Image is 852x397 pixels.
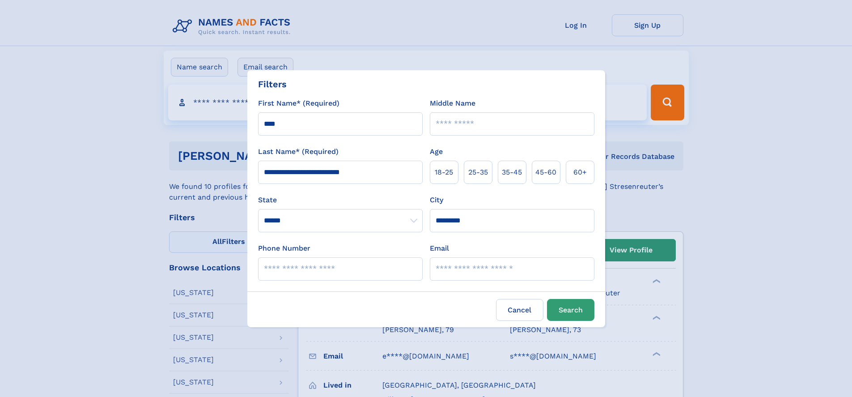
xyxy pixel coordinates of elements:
label: Cancel [496,299,543,321]
span: 45‑60 [535,167,556,178]
label: Middle Name [430,98,475,109]
span: 18‑25 [435,167,453,178]
span: 60+ [573,167,587,178]
label: Phone Number [258,243,310,254]
button: Search [547,299,594,321]
label: Age [430,146,443,157]
label: State [258,195,423,205]
label: City [430,195,443,205]
label: First Name* (Required) [258,98,339,109]
label: Last Name* (Required) [258,146,339,157]
span: 25‑35 [468,167,488,178]
span: 35‑45 [502,167,522,178]
div: Filters [258,77,287,91]
label: Email [430,243,449,254]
